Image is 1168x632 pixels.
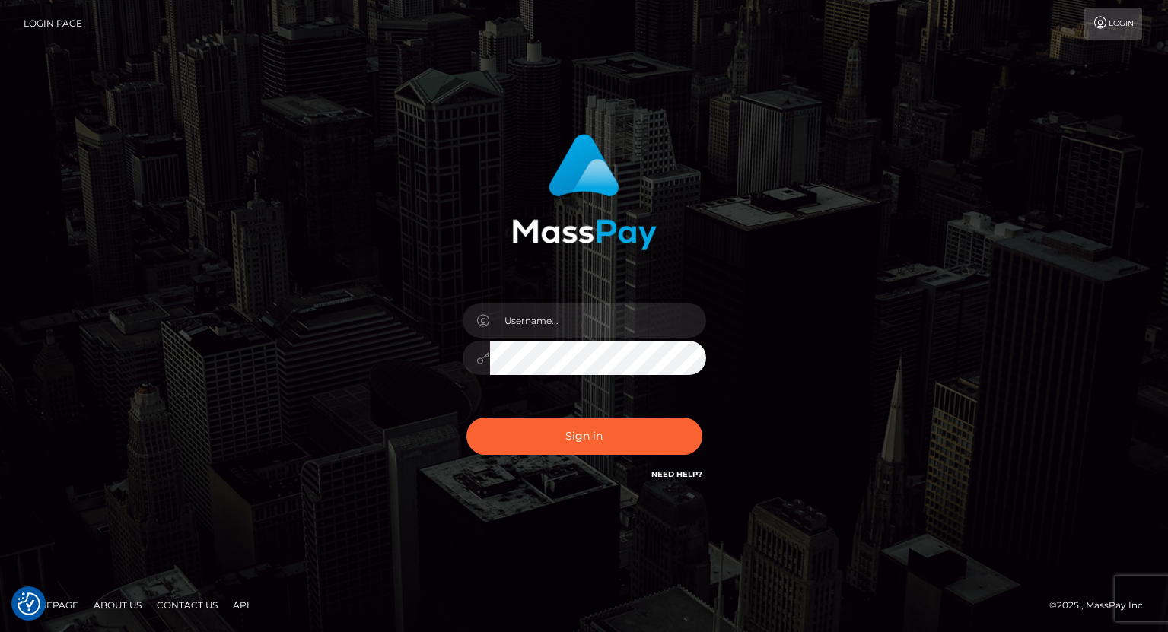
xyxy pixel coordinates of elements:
a: Login Page [24,8,82,40]
input: Username... [490,303,706,338]
button: Consent Preferences [18,592,40,615]
a: Homepage [17,593,84,617]
img: Revisit consent button [18,592,40,615]
a: About Us [88,593,148,617]
a: Contact Us [151,593,224,617]
a: Need Help? [651,469,702,479]
button: Sign in [466,418,702,455]
img: MassPay Login [512,134,657,250]
a: Login [1084,8,1142,40]
a: API [227,593,256,617]
div: © 2025 , MassPay Inc. [1049,597,1157,614]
